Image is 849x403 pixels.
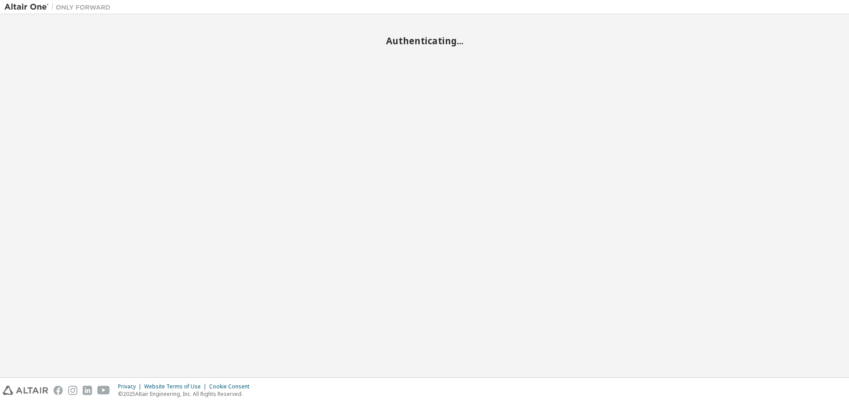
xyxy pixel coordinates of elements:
img: instagram.svg [68,386,77,395]
img: altair_logo.svg [3,386,48,395]
h2: Authenticating... [4,35,845,46]
div: Privacy [118,383,144,390]
div: Cookie Consent [209,383,255,390]
img: linkedin.svg [83,386,92,395]
img: facebook.svg [54,386,63,395]
img: youtube.svg [97,386,110,395]
img: Altair One [4,3,115,12]
div: Website Terms of Use [144,383,209,390]
p: © 2025 Altair Engineering, Inc. All Rights Reserved. [118,390,255,398]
